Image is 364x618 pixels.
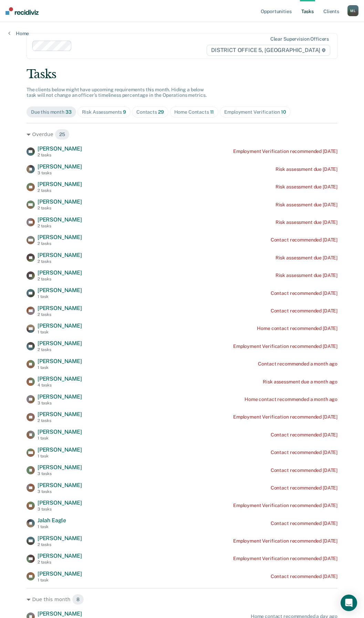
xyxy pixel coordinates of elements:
[263,379,337,385] div: Risk assessment due a month ago
[27,87,207,98] span: The clients below might have upcoming requirements this month. Hiding a below task will not chang...
[224,109,286,115] div: Employment Verification
[38,411,82,418] span: [PERSON_NAME]
[31,109,72,115] div: Due this month
[38,535,82,542] span: [PERSON_NAME]
[38,287,82,293] span: [PERSON_NAME]
[38,489,82,494] div: 3 tasks
[38,224,82,228] div: 2 tasks
[38,393,82,400] span: [PERSON_NAME]
[258,361,337,367] div: Contact recommended a month ago
[38,163,82,170] span: [PERSON_NAME]
[233,414,337,420] div: Employment Verification recommended [DATE]
[275,202,337,208] div: Risk assessment due [DATE]
[6,7,39,15] img: Recidiviz
[27,67,337,81] div: Tasks
[38,322,82,329] span: [PERSON_NAME]
[38,241,82,246] div: 2 tasks
[38,312,82,317] div: 2 tasks
[38,436,82,441] div: 1 task
[233,503,337,508] div: Employment Verification recommended [DATE]
[38,507,82,512] div: 3 tasks
[38,560,82,565] div: 2 tasks
[271,485,337,491] div: Contact recommended [DATE]
[38,499,82,506] span: [PERSON_NAME]
[38,570,82,577] span: [PERSON_NAME]
[347,5,358,16] div: M L
[38,330,82,334] div: 1 task
[38,153,82,157] div: 2 tasks
[38,610,82,617] span: [PERSON_NAME]
[271,290,337,296] div: Contact recommended [DATE]
[38,446,82,453] span: [PERSON_NAME]
[245,396,337,402] div: Home contact recommended a month ago
[271,467,337,473] div: Contact recommended [DATE]
[38,358,82,364] span: [PERSON_NAME]
[270,36,329,42] div: Clear supervision officers
[82,109,126,115] div: Risk Assessments
[38,145,82,152] span: [PERSON_NAME]
[275,272,337,278] div: Risk assessment due [DATE]
[38,524,66,529] div: 1 task
[271,574,337,579] div: Contact recommended [DATE]
[341,595,357,611] div: Open Intercom Messenger
[38,269,82,276] span: [PERSON_NAME]
[275,219,337,225] div: Risk assessment due [DATE]
[8,30,29,37] a: Home
[38,252,82,258] span: [PERSON_NAME]
[55,129,70,140] span: 25
[38,206,82,210] div: 2 tasks
[38,365,82,370] div: 1 task
[174,109,214,115] div: Home Contacts
[38,277,82,281] div: 2 tasks
[136,109,164,115] div: Contacts
[38,383,82,388] div: 4 tasks
[72,594,84,605] span: 8
[38,375,82,382] span: [PERSON_NAME]
[38,305,82,311] span: [PERSON_NAME]
[38,198,82,205] span: [PERSON_NAME]
[38,347,82,352] div: 2 tasks
[123,109,126,115] span: 9
[271,521,337,526] div: Contact recommended [DATE]
[38,216,82,223] span: [PERSON_NAME]
[271,237,337,243] div: Contact recommended [DATE]
[38,482,82,488] span: [PERSON_NAME]
[271,432,337,438] div: Contact recommended [DATE]
[38,542,82,547] div: 2 tasks
[38,454,82,459] div: 1 task
[38,553,82,559] span: [PERSON_NAME]
[233,343,337,349] div: Employment Verification recommended [DATE]
[271,308,337,314] div: Contact recommended [DATE]
[38,429,82,435] span: [PERSON_NAME]
[38,181,82,187] span: [PERSON_NAME]
[27,129,337,140] div: Overdue 25
[27,594,337,605] div: Due this month 8
[271,450,337,455] div: Contact recommended [DATE]
[38,340,82,347] span: [PERSON_NAME]
[158,109,164,115] span: 29
[38,517,66,524] span: Jalah Eagle
[38,259,82,264] div: 2 tasks
[38,188,82,193] div: 2 tasks
[38,578,82,583] div: 1 task
[65,109,72,115] span: 33
[347,5,358,16] button: ML
[233,556,337,562] div: Employment Verification recommended [DATE]
[275,255,337,261] div: Risk assessment due [DATE]
[38,294,82,299] div: 1 task
[210,109,214,115] span: 11
[38,464,82,471] span: [PERSON_NAME]
[233,538,337,544] div: Employment Verification recommended [DATE]
[38,401,82,405] div: 3 tasks
[275,166,337,172] div: Risk assessment due [DATE]
[38,471,82,476] div: 3 tasks
[233,148,337,154] div: Employment Verification recommended [DATE]
[281,109,286,115] span: 10
[257,326,337,331] div: Home contact recommended [DATE]
[38,418,82,423] div: 2 tasks
[38,234,82,240] span: [PERSON_NAME]
[38,171,82,175] div: 3 tasks
[275,184,337,190] div: Risk assessment due [DATE]
[207,45,330,56] span: DISTRICT OFFICE 5, [GEOGRAPHIC_DATA]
